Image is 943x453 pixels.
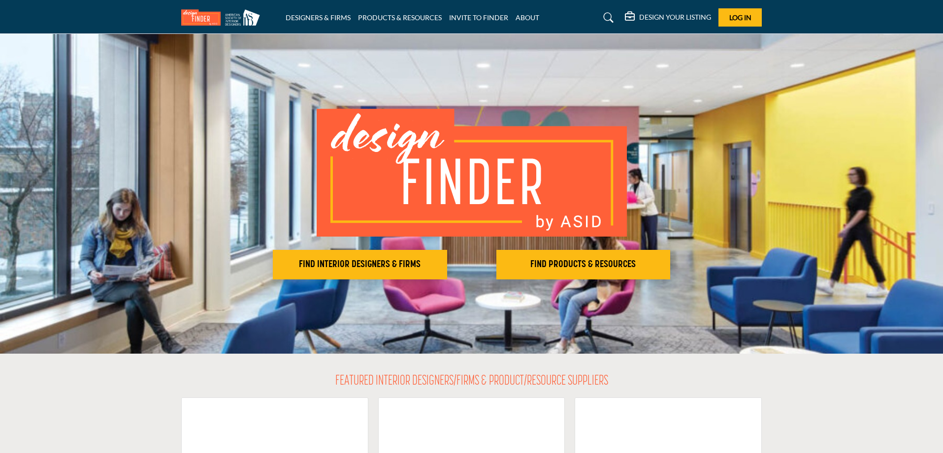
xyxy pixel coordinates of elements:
[181,9,265,26] img: Site Logo
[516,13,539,22] a: ABOUT
[273,250,447,279] button: FIND INTERIOR DESIGNERS & FIRMS
[718,8,762,27] button: Log In
[449,13,508,22] a: INVITE TO FINDER
[317,109,627,237] img: image
[499,259,668,271] h2: FIND PRODUCTS & RESOURCES
[639,13,711,22] h5: DESIGN YOUR LISTING
[335,373,608,390] h2: FEATURED INTERIOR DESIGNERS/FIRMS & PRODUCT/RESOURCE SUPPLIERS
[358,13,442,22] a: PRODUCTS & RESOURCES
[625,12,711,24] div: DESIGN YOUR LISTING
[286,13,351,22] a: DESIGNERS & FIRMS
[276,259,444,271] h2: FIND INTERIOR DESIGNERS & FIRMS
[729,13,751,22] span: Log In
[594,10,620,26] a: Search
[496,250,671,279] button: FIND PRODUCTS & RESOURCES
